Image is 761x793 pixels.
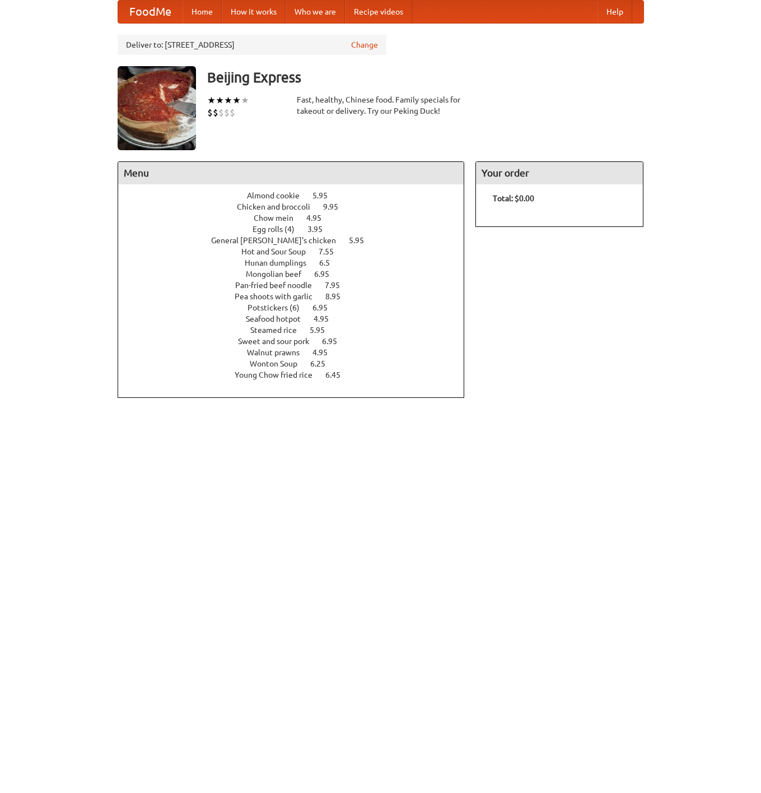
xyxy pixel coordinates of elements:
span: Pan-fried beef noodle [235,281,323,290]
span: Young Chow fried rice [235,370,324,379]
span: 6.95 [322,337,348,346]
span: Potstickers (6) [248,303,311,312]
span: 4.95 [314,314,340,323]
div: Fast, healthy, Chinese food. Family specials for takeout or delivery. Try our Peking Duck! [297,94,465,117]
span: Sweet and sour pork [238,337,320,346]
span: Seafood hotpot [246,314,312,323]
li: ★ [224,94,232,106]
span: 6.95 [314,270,340,279]
a: General [PERSON_NAME]'s chicken 5.95 [211,236,385,245]
a: Chicken and broccoli 9.95 [237,202,359,211]
span: Pea shoots with garlic [235,292,324,301]
div: Deliver to: [STREET_ADDRESS] [118,35,386,55]
span: Wonton Soup [250,359,309,368]
span: General [PERSON_NAME]'s chicken [211,236,347,245]
span: Steamed rice [250,326,308,335]
span: Almond cookie [247,191,311,200]
span: 6.5 [319,258,341,267]
span: 5.95 [310,326,336,335]
a: Hot and Sour Soup 7.55 [241,247,354,256]
li: ★ [207,94,216,106]
span: 7.95 [325,281,351,290]
a: Egg rolls (4) 3.95 [253,225,343,234]
a: Steamed rice 5.95 [250,326,346,335]
span: 6.95 [312,303,339,312]
li: $ [218,106,224,119]
li: $ [224,106,230,119]
b: Total: $0.00 [493,194,534,203]
a: Potstickers (6) 6.95 [248,303,348,312]
span: 5.95 [312,191,339,200]
li: $ [213,106,218,119]
span: Mongolian beef [246,270,312,279]
a: Hunan dumplings 6.5 [245,258,351,267]
img: angular.jpg [118,66,196,150]
a: Help [597,1,632,23]
span: Chicken and broccoli [237,202,321,211]
span: 9.95 [323,202,349,211]
span: 8.95 [325,292,352,301]
span: Hunan dumplings [245,258,318,267]
li: ★ [232,94,241,106]
a: Young Chow fried rice 6.45 [235,370,361,379]
span: 4.95 [312,348,339,357]
span: 7.55 [319,247,345,256]
a: Sweet and sour pork 6.95 [238,337,358,346]
a: Seafood hotpot 4.95 [246,314,349,323]
a: Change [351,39,378,50]
h4: Your order [476,162,643,184]
h3: Beijing Express [207,66,644,89]
a: Home [183,1,222,23]
a: Walnut prawns 4.95 [247,348,348,357]
a: Chow mein 4.95 [254,214,342,222]
li: $ [207,106,213,119]
span: 6.45 [325,370,352,379]
h4: Menu [118,162,464,184]
span: Chow mein [254,214,305,222]
span: Hot and Sour Soup [241,247,317,256]
span: Egg rolls (4) [253,225,306,234]
a: Recipe videos [345,1,412,23]
li: ★ [241,94,249,106]
a: Who we are [286,1,345,23]
a: Wonton Soup 6.25 [250,359,346,368]
a: Almond cookie 5.95 [247,191,348,200]
span: 6.25 [310,359,337,368]
a: Pea shoots with garlic 8.95 [235,292,361,301]
li: $ [230,106,235,119]
li: ★ [216,94,224,106]
span: 3.95 [307,225,334,234]
a: How it works [222,1,286,23]
a: FoodMe [118,1,183,23]
span: 4.95 [306,214,333,222]
a: Pan-fried beef noodle 7.95 [235,281,361,290]
a: Mongolian beef 6.95 [246,270,350,279]
span: Walnut prawns [247,348,311,357]
span: 5.95 [349,236,375,245]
